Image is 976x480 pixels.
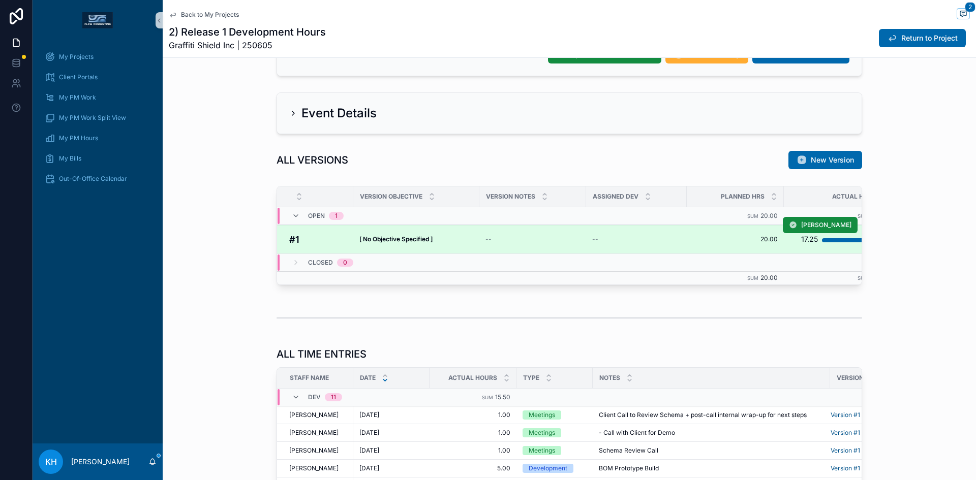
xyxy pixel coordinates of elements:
a: My PM Work Split View [39,109,157,127]
button: Return to Project [879,29,966,47]
h2: Event Details [301,105,377,121]
a: Out-Of-Office Calendar [39,170,157,188]
span: Closed [308,259,333,267]
small: Sum [747,213,758,219]
h1: 2) Release 1 Development Hours [169,25,326,39]
button: [PERSON_NAME] [783,217,858,233]
a: Version #1 | 2) Release 1 Development Hours [831,446,916,455]
a: My Projects [39,48,157,66]
span: Graffiti Shield Inc | 250605 [169,39,326,51]
button: 2 [957,8,970,21]
div: 11 [331,393,336,401]
span: [DATE] [359,446,379,455]
span: KH [45,456,57,468]
span: 1.00 [436,446,510,455]
span: 1.00 [436,411,510,419]
span: 2 [965,2,975,12]
a: 17.25 [784,229,879,249]
span: Schema Review Call [599,446,658,455]
a: Client Portals [39,68,157,86]
a: 20.00 [693,235,778,243]
span: Version Notes [486,193,535,201]
span: Version [837,374,864,382]
span: Version Objective [360,193,422,201]
a: Version #1 | 2) Release 1 Development Hours [831,411,916,419]
a: My Bills [39,149,157,168]
small: Sum [482,395,493,400]
span: DEV [308,393,321,401]
span: Actual Hours [448,374,497,382]
span: 1.00 [436,429,510,437]
a: -- [592,235,681,243]
span: Type [523,374,539,382]
strong: [ No Objective Specified ] [359,235,433,243]
h1: ALL TIME ENTRIES [277,347,367,361]
span: Planned Hrs [721,193,765,201]
a: #1 [289,233,347,246]
span: New Version [811,155,854,165]
span: BOM Prototype Build [599,464,659,472]
span: [PERSON_NAME] [801,221,851,229]
span: [DATE] [359,464,379,472]
div: 0 [343,259,347,267]
span: Actual Hrs [832,193,872,201]
a: Version #1 | 2) Release 1 Development Hours [831,464,916,472]
span: Open [308,212,325,220]
div: Development [529,464,567,473]
span: 20.00 [760,212,778,219]
span: Out-Of-Office Calendar [59,175,127,183]
a: My PM Work [39,88,157,107]
div: scrollable content [33,41,163,443]
span: Assigned Dev [593,193,638,201]
a: Version #1 | 2) Release 1 Development Hours [831,429,916,437]
span: [DATE] [359,411,379,419]
a: -- [485,235,580,243]
span: [PERSON_NAME] [289,411,339,419]
small: Sum [858,213,869,219]
div: Meetings [529,428,555,437]
div: 17.25 [801,229,818,249]
a: Back to My Projects [169,11,239,19]
span: My PM Hours [59,134,98,142]
small: Sum [747,275,758,281]
img: App logo [82,12,113,28]
div: 1 [335,212,338,220]
small: Sum [858,275,869,281]
span: My Bills [59,154,81,163]
span: My Projects [59,53,94,61]
a: My PM Hours [39,129,157,147]
span: 15.50 [495,393,510,401]
span: [PERSON_NAME] [289,464,339,472]
button: New Version [788,151,862,169]
span: 20.00 [760,274,778,281]
span: -- [485,235,492,243]
span: My PM Work [59,93,96,102]
span: [PERSON_NAME] [289,446,339,455]
div: Meetings [529,410,555,420]
span: Client Call to Review Schema + post-call internal wrap-up for next steps [599,411,807,419]
span: [PERSON_NAME] [289,429,339,437]
a: [ No Objective Specified ] [359,235,473,243]
div: Meetings [529,446,555,455]
p: [PERSON_NAME] [71,457,130,467]
span: -- [592,235,598,243]
span: Return to Project [901,33,958,43]
span: - Call with Client for Demo [599,429,675,437]
span: Client Portals [59,73,98,81]
span: [DATE] [359,429,379,437]
span: Back to My Projects [181,11,239,19]
span: Notes [599,374,620,382]
span: My PM Work Split View [59,114,126,122]
span: Staff Name [290,374,329,382]
span: 5.00 [436,464,510,472]
span: Date [360,374,376,382]
h1: ALL VERSIONS [277,153,348,167]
